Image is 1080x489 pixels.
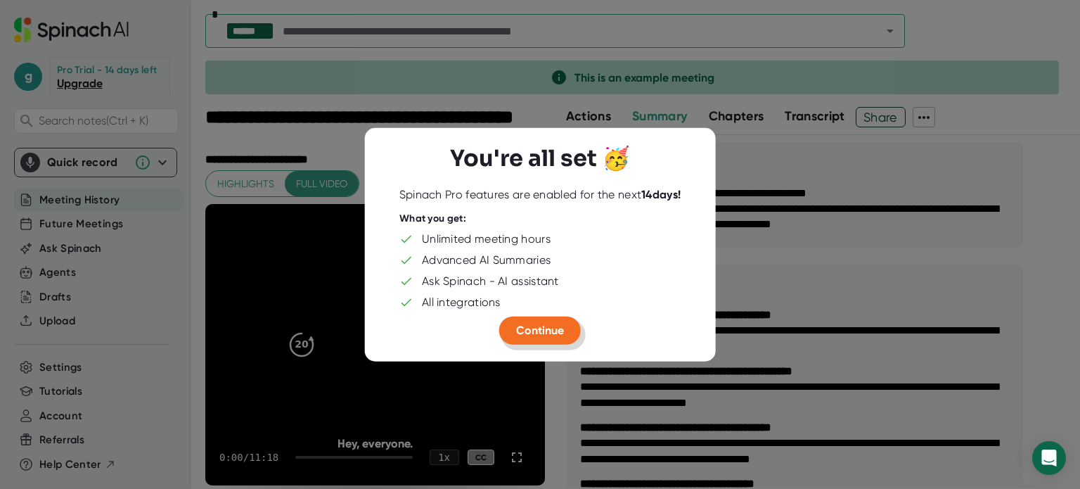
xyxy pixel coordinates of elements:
span: Continue [516,323,564,336]
div: All integrations [422,295,501,309]
div: What you get: [399,212,466,225]
div: Ask Spinach - AI assistant [422,274,559,288]
div: Unlimited meeting hours [422,231,551,246]
div: Advanced AI Summaries [422,253,551,267]
div: Open Intercom Messenger [1032,441,1066,475]
h3: You're all set 🥳 [450,145,630,172]
div: Spinach Pro features are enabled for the next [399,188,681,202]
button: Continue [499,316,581,344]
b: 14 days! [641,188,681,201]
